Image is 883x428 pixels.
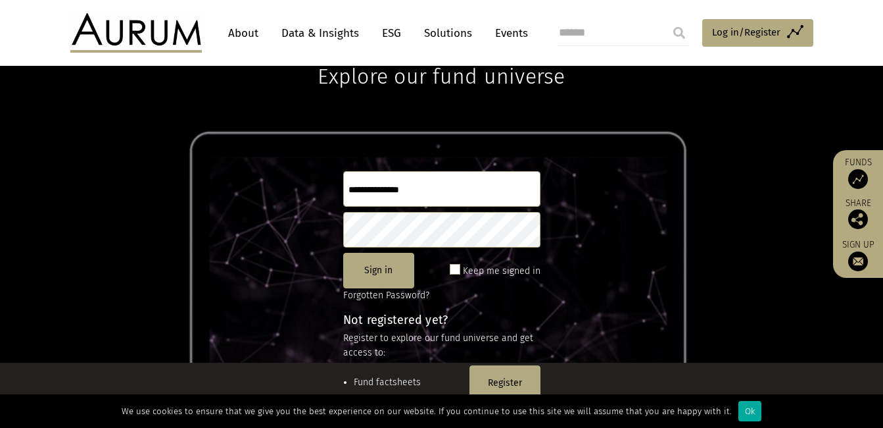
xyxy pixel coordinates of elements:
a: ESG [375,21,408,45]
a: About [222,21,265,45]
input: Submit [666,20,692,46]
img: Access Funds [848,169,868,189]
label: Keep me signed in [463,263,540,279]
button: Register [469,365,540,401]
div: Share [840,199,876,229]
a: Solutions [418,21,479,45]
img: Sign up to our newsletter [848,252,868,271]
a: Data & Insights [275,21,366,45]
img: Share this post [848,209,868,229]
a: Log in/Register [702,19,813,47]
li: Fund factsheets [354,375,464,390]
p: Register to explore our fund universe and get access to: [343,331,540,361]
img: Aurum [70,13,202,53]
a: Forgotten Password? [343,290,429,301]
button: Sign in [343,253,414,288]
a: Sign up [840,239,876,271]
a: Funds [840,157,876,189]
h4: Not registered yet? [343,314,540,326]
a: Events [489,21,528,45]
span: Log in/Register [712,24,780,40]
div: Ok [738,401,761,421]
